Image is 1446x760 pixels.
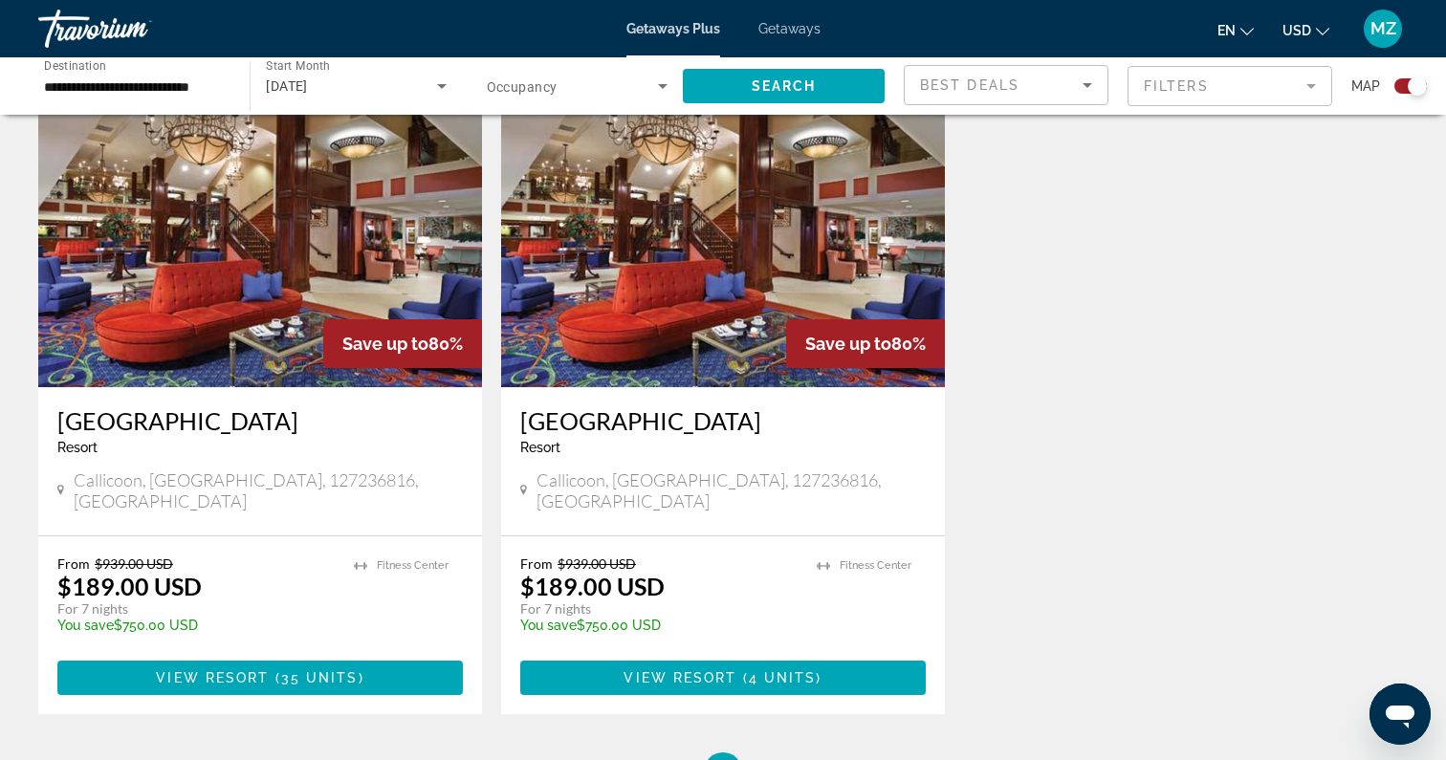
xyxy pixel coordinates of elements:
div: 80% [323,319,482,368]
button: User Menu [1358,9,1408,49]
span: Save up to [342,334,428,354]
span: Resort [520,440,560,455]
span: Fitness Center [840,559,911,572]
img: ii_vrc1.jpg [501,81,945,387]
span: en [1217,23,1236,38]
a: Getaways [758,21,821,36]
iframe: Кнопка запуска окна обмена сообщениями [1369,684,1431,745]
p: $750.00 USD [57,618,335,633]
span: Callicoon, [GEOGRAPHIC_DATA], 127236816, [GEOGRAPHIC_DATA] [74,469,463,511]
a: [GEOGRAPHIC_DATA] [520,406,926,435]
span: You save [520,618,577,633]
p: For 7 nights [57,600,335,618]
span: ( ) [737,670,822,685]
span: MZ [1370,19,1396,38]
img: ii_vrc1.jpg [38,81,482,387]
a: Travorium [38,4,230,54]
span: Best Deals [920,77,1019,93]
a: [GEOGRAPHIC_DATA] [57,406,463,435]
span: Destination [44,58,106,72]
button: View Resort(4 units) [520,661,926,695]
span: [DATE] [266,78,308,94]
p: For 7 nights [520,600,798,618]
p: $189.00 USD [520,572,665,600]
div: 80% [786,319,945,368]
span: From [57,555,90,572]
span: Save up to [805,334,891,354]
span: USD [1282,23,1311,38]
button: View Resort(35 units) [57,661,463,695]
span: Start Month [266,59,330,73]
span: View Resort [624,670,736,685]
span: View Resort [156,670,269,685]
span: You save [57,618,114,633]
span: ( ) [269,670,363,685]
button: Search [683,69,885,103]
button: Filter [1128,65,1332,107]
button: Change currency [1282,16,1329,44]
span: Occupancy [487,79,558,95]
button: Change language [1217,16,1254,44]
span: Search [752,78,817,94]
span: 35 units [281,670,359,685]
a: Getaways Plus [626,21,720,36]
span: Callicoon, [GEOGRAPHIC_DATA], 127236816, [GEOGRAPHIC_DATA] [537,469,926,511]
span: $939.00 USD [95,555,173,572]
span: $939.00 USD [558,555,636,572]
p: $750.00 USD [520,618,798,633]
span: 4 units [749,670,817,685]
span: From [520,555,553,572]
p: $189.00 USD [57,572,202,600]
span: Resort [57,440,98,455]
span: Map [1351,73,1380,99]
span: Fitness Center [377,559,449,572]
mat-select: Sort by [920,74,1092,97]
